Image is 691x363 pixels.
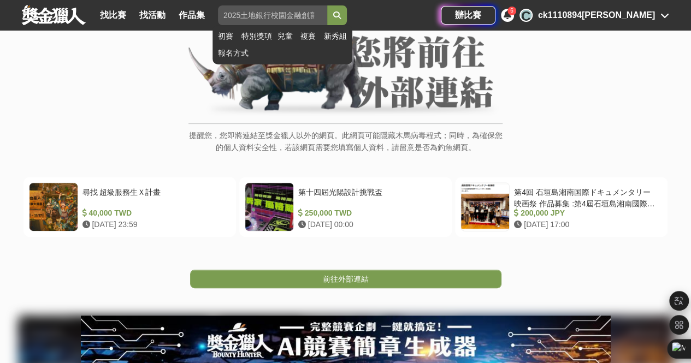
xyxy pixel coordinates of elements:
input: 2025土地銀行校園金融創意挑戰賽：從你出發 開啟智慧金融新頁 [218,5,327,25]
a: 第十四屆光陽設計挑戰盃 250,000 TWD [DATE] 00:00 [239,177,452,237]
a: 作品集 [174,8,209,23]
span: 6 [510,8,513,14]
a: 找比賽 [96,8,131,23]
a: 複賽 [300,31,318,42]
a: 前往外部連結 [190,270,501,288]
a: 報名方式 [218,47,347,59]
p: 提醒您，您即將連結至獎金獵人以外的網頁。此網頁可能隱藏木馬病毒程式；同時，為確保您的個人資料安全性，若該網頁需要您填寫個人資料，請留意是否為釣魚網頁。 [188,129,503,165]
a: 尋找 超級服務生Ｘ計畫 40,000 TWD [DATE] 23:59 [23,177,236,237]
div: 250,000 TWD [298,207,442,219]
div: 尋找 超級服務生Ｘ計畫 [82,187,226,207]
a: 辦比賽 [441,6,495,25]
div: [DATE] 17:00 [514,219,658,230]
div: 200,000 JPY [514,207,658,219]
div: [DATE] 23:59 [82,219,226,230]
div: 第4回 石垣島湘南国際ドキュメンタリー映画祭 作品募集 :第4屆石垣島湘南國際紀錄片電影節作品徵集 [514,187,658,207]
div: ck1110894[PERSON_NAME] [538,9,655,22]
a: 找活動 [135,8,170,23]
a: 初賽 [218,31,236,42]
a: 兒童 [277,31,296,42]
a: 第4回 石垣島湘南国際ドキュメンタリー映画祭 作品募集 :第4屆石垣島湘南國際紀錄片電影節作品徵集 200,000 JPY [DATE] 17:00 [455,177,668,237]
a: 特別獎項 [241,31,272,42]
div: C [519,9,533,22]
div: 40,000 TWD [82,207,226,219]
div: 第十四屆光陽設計挑戰盃 [298,187,442,207]
span: 前往外部連結 [323,275,369,283]
a: 新秀組 [324,31,347,42]
div: [DATE] 00:00 [298,219,442,230]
